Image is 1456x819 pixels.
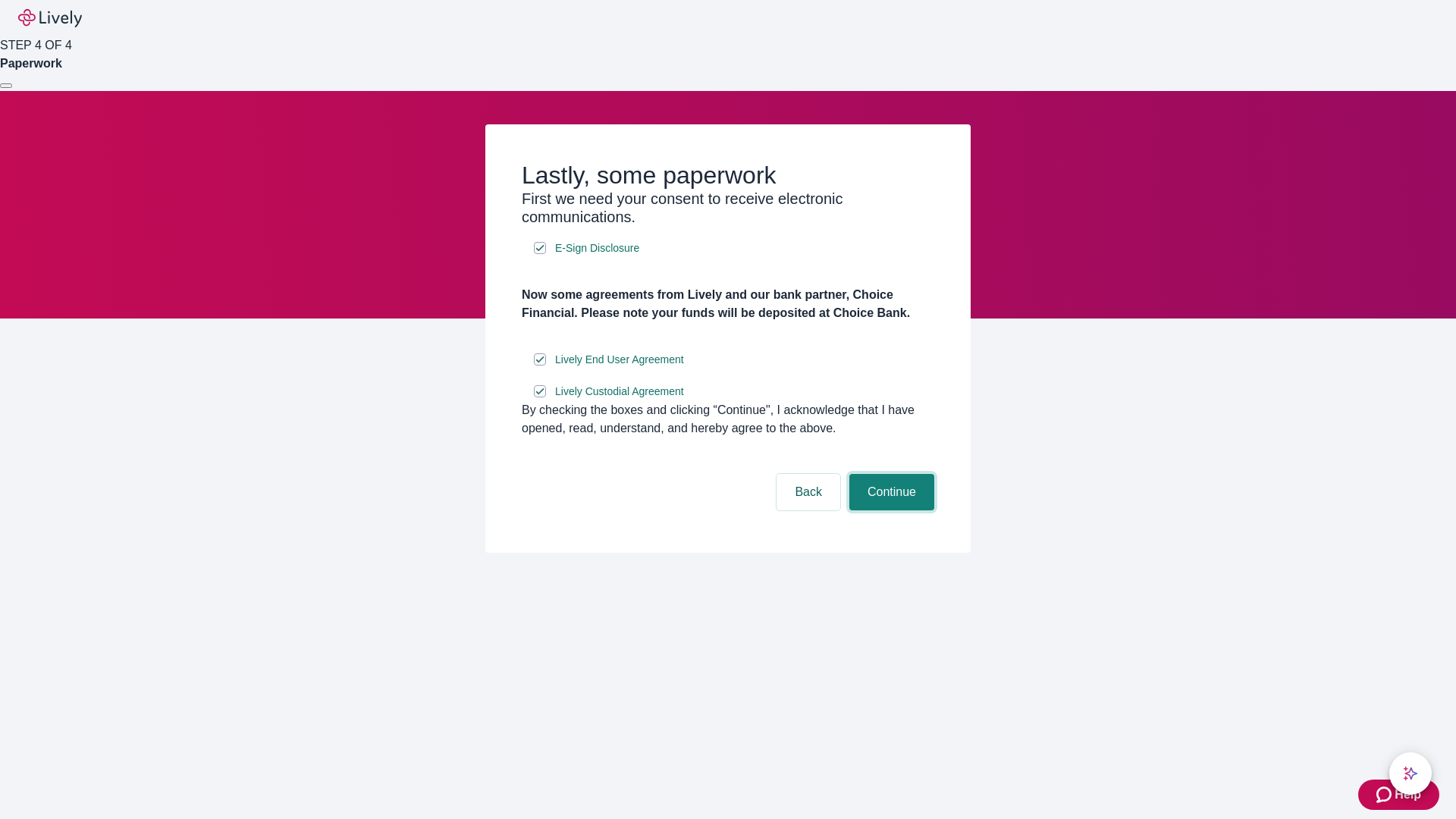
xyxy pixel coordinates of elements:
[1376,786,1395,804] svg: Zendesk support icon
[522,190,934,226] h3: First we need your consent to receive electronic communications.
[1389,752,1432,795] button: chat
[1403,766,1418,781] svg: Lively AI Assistant
[552,382,687,401] a: e-sign disclosure document
[555,240,639,256] span: E-Sign Disclosure
[555,384,684,400] span: Lively Custodial Agreement
[1358,780,1439,810] button: Zendesk support iconHelp
[777,474,840,510] button: Back
[18,9,82,27] img: Lively
[522,401,934,438] div: By checking the boxes and clicking “Continue", I acknowledge that I have opened, read, understand...
[522,161,934,190] h2: Lastly, some paperwork
[849,474,934,510] button: Continue
[552,239,642,258] a: e-sign disclosure document
[555,352,684,368] span: Lively End User Agreement
[1395,786,1421,804] span: Help
[552,350,687,369] a: e-sign disclosure document
[522,286,934,322] h4: Now some agreements from Lively and our bank partner, Choice Financial. Please note your funds wi...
